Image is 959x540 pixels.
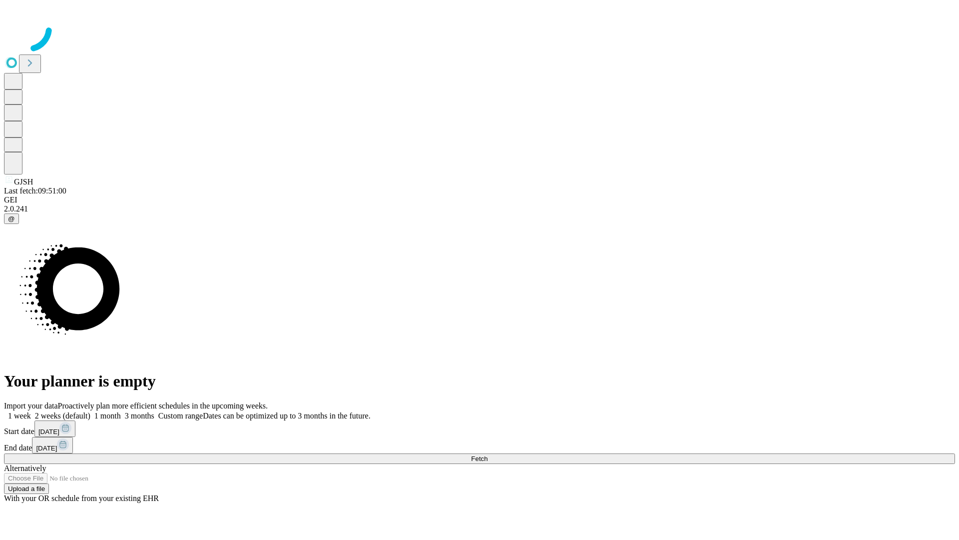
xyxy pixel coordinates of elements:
[8,215,15,222] span: @
[14,177,33,186] span: GJSH
[4,494,159,502] span: With your OR schedule from your existing EHR
[4,483,49,494] button: Upload a file
[4,453,955,464] button: Fetch
[4,372,955,390] h1: Your planner is empty
[8,411,31,420] span: 1 week
[94,411,121,420] span: 1 month
[4,186,66,195] span: Last fetch: 09:51:00
[4,204,955,213] div: 2.0.241
[203,411,370,420] span: Dates can be optimized up to 3 months in the future.
[32,437,73,453] button: [DATE]
[4,420,955,437] div: Start date
[4,464,46,472] span: Alternatively
[158,411,203,420] span: Custom range
[38,428,59,435] span: [DATE]
[35,411,90,420] span: 2 weeks (default)
[471,455,487,462] span: Fetch
[36,444,57,452] span: [DATE]
[34,420,75,437] button: [DATE]
[4,437,955,453] div: End date
[125,411,154,420] span: 3 months
[58,401,268,410] span: Proactively plan more efficient schedules in the upcoming weeks.
[4,213,19,224] button: @
[4,401,58,410] span: Import your data
[4,195,955,204] div: GEI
